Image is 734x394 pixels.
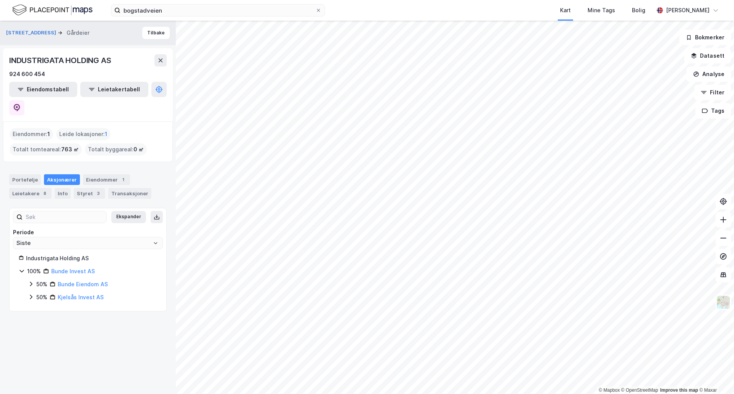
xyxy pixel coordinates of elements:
[621,388,658,393] a: OpenStreetMap
[12,3,93,17] img: logo.f888ab2527a4732fd821a326f86c7f29.svg
[58,281,108,287] a: Bunde Eiendom AS
[26,254,157,263] div: Industrigata Holding AS
[108,188,151,199] div: Transaksjoner
[695,103,731,118] button: Tags
[36,293,47,302] div: 50%
[120,5,315,16] input: Søk på adresse, matrikkel, gårdeiere, leietakere eller personer
[679,30,731,45] button: Bokmerker
[47,130,50,139] span: 1
[9,54,112,66] div: INDUSTRIGATA HOLDING AS
[142,27,170,39] button: Tilbake
[56,128,110,140] div: Leide lokasjoner :
[666,6,710,15] div: [PERSON_NAME]
[58,294,104,300] a: Kjelsås Invest AS
[105,130,107,139] span: 1
[133,145,144,154] span: 0 ㎡
[9,188,52,199] div: Leietakere
[153,240,159,246] button: Open
[111,211,146,223] button: Ekspander
[67,28,89,37] div: Gårdeier
[588,6,615,15] div: Mine Tags
[13,237,162,249] input: ClearOpen
[27,267,41,276] div: 100%
[119,176,127,183] div: 1
[632,6,645,15] div: Bolig
[696,357,734,394] iframe: Chat Widget
[13,228,163,237] div: Periode
[51,268,95,274] a: Bunde Invest AS
[9,174,41,185] div: Portefølje
[41,190,49,197] div: 8
[94,190,102,197] div: 3
[83,174,130,185] div: Eiendommer
[684,48,731,63] button: Datasett
[6,29,58,37] button: [STREET_ADDRESS]
[660,388,698,393] a: Improve this map
[599,388,620,393] a: Mapbox
[687,66,731,82] button: Analyse
[36,280,47,289] div: 50%
[10,143,82,156] div: Totalt tomteareal :
[80,82,148,97] button: Leietakertabell
[85,143,147,156] div: Totalt byggareal :
[560,6,571,15] div: Kart
[694,85,731,100] button: Filter
[10,128,53,140] div: Eiendommer :
[61,145,79,154] span: 763 ㎡
[23,211,106,223] input: Søk
[9,70,45,79] div: 924 600 454
[9,82,77,97] button: Eiendomstabell
[74,188,105,199] div: Styret
[716,295,731,310] img: Z
[44,174,80,185] div: Aksjonærer
[55,188,71,199] div: Info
